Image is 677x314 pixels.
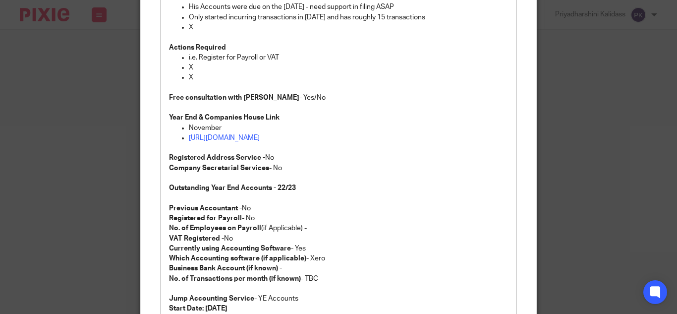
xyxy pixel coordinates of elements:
a: [URL][DOMAIN_NAME] [189,134,260,141]
p: - Yes [169,244,508,253]
p: X [189,72,508,82]
strong: No. of Transactions per month (if known) [169,275,301,282]
p: No [169,203,508,213]
strong: Actions Required [169,44,226,51]
p: No [169,153,508,163]
p: (if Applicable) - [169,223,508,233]
strong: Business Bank Account (if known) - [169,265,282,272]
p: November [189,123,508,133]
p: No [169,234,508,244]
strong: Currently using Accounting Software [169,245,291,252]
p: - Xero [169,253,508,263]
p: Only started incurring transactions in [DATE] and has roughly 15 transactions [189,12,508,22]
p: - YE Accounts [169,294,508,304]
p: - No [169,213,508,223]
p: His Accounts were due on the [DATE] - need support in filing ASAP [189,2,508,12]
strong: No. of Employees on Payroll [169,225,261,232]
strong: Jump Accounting Service [169,295,254,302]
strong: Previous Accountant - [169,205,242,212]
p: i.e. Register for Payroll or VAT [189,53,508,63]
strong: Which Accounting software (if applicable) [169,255,306,262]
p: - No [169,163,508,173]
strong: Free consultation with [PERSON_NAME] [169,94,299,101]
strong: Registered for Payroll [169,215,242,222]
strong: Year End & Companies House Link [169,114,280,121]
p: - Yes/No [169,93,508,103]
p: X [189,63,508,72]
strong: VAT Registered - [169,235,224,242]
strong: Outstanding Year End Accounts - 22/23 [169,185,296,191]
p: - TBC [169,274,508,284]
p: X [189,22,508,32]
strong: Company Secretarial Services [169,165,269,172]
strong: Start Date: [DATE] [169,305,227,312]
strong: Registered Address Service - [169,154,265,161]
